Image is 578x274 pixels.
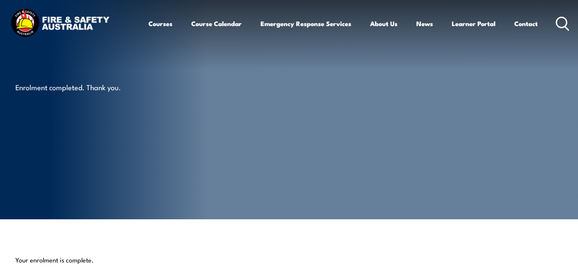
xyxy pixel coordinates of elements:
[148,13,172,34] a: Courses
[191,13,242,34] a: Course Calendar
[416,13,433,34] a: News
[261,13,351,34] a: Emergency Response Services
[452,13,495,34] a: Learner Portal
[514,13,538,34] a: Contact
[15,82,172,92] p: Enrolment completed. Thank you.
[15,256,563,264] p: Your enrolment is complete.
[370,13,397,34] a: About Us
